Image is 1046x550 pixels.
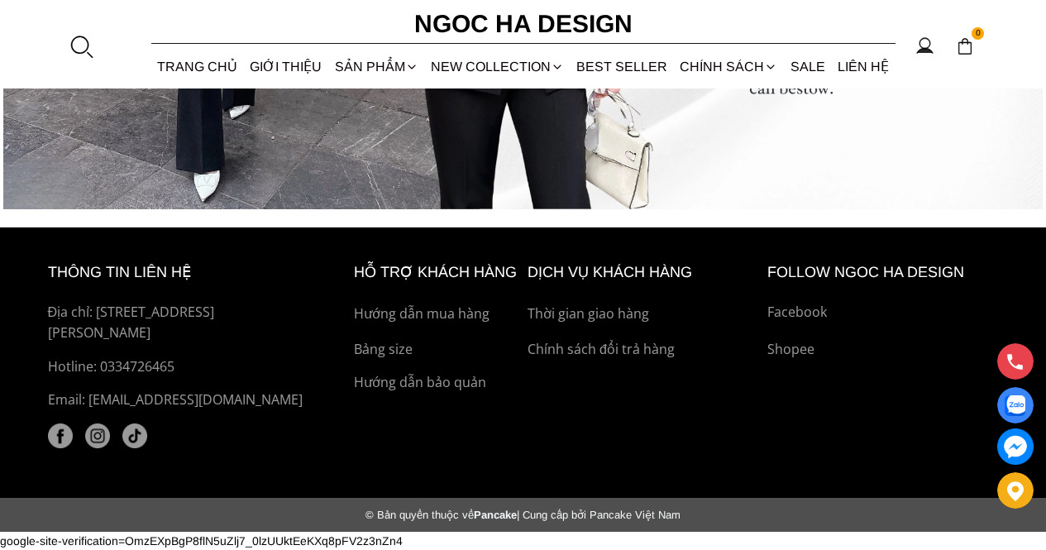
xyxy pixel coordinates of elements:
[122,423,147,448] a: tiktok
[32,509,1015,521] div: Pancake
[767,302,999,323] a: Facebook
[424,45,570,88] a: NEW COLLECTION
[997,428,1034,465] a: messenger
[528,261,759,285] h6: Dịch vụ khách hàng
[151,45,244,88] a: TRANG CHỦ
[767,339,999,361] a: Shopee
[354,372,519,394] a: Hướng dẫn bảo quản
[48,423,73,448] a: facebook (1)
[997,387,1034,423] a: Display image
[365,509,474,521] span: © Bản quyền thuộc về
[85,423,110,448] img: instagram
[767,261,999,285] h6: Follow ngoc ha Design
[528,339,759,361] a: Chính sách đổi trả hàng
[354,261,519,285] h6: hỗ trợ khách hàng
[244,45,328,88] a: GIỚI THIỆU
[972,27,985,41] span: 0
[48,390,316,411] p: Email: [EMAIL_ADDRESS][DOMAIN_NAME]
[517,509,681,521] span: | Cung cấp bởi Pancake Việt Nam
[354,339,519,361] a: Bảng size
[784,45,831,88] a: SALE
[674,45,784,88] div: Chính sách
[831,45,895,88] a: LIÊN HỆ
[48,302,316,344] p: Địa chỉ: [STREET_ADDRESS][PERSON_NAME]
[48,261,316,285] h6: thông tin liên hệ
[354,304,519,325] a: Hướng dẫn mua hàng
[48,356,316,378] a: Hotline: 0334726465
[399,4,647,44] a: Ngoc Ha Design
[528,304,759,325] a: Thời gian giao hàng
[1005,395,1025,416] img: Display image
[956,37,974,55] img: img-CART-ICON-ksit0nf1
[328,45,424,88] div: SẢN PHẨM
[571,45,674,88] a: BEST SELLER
